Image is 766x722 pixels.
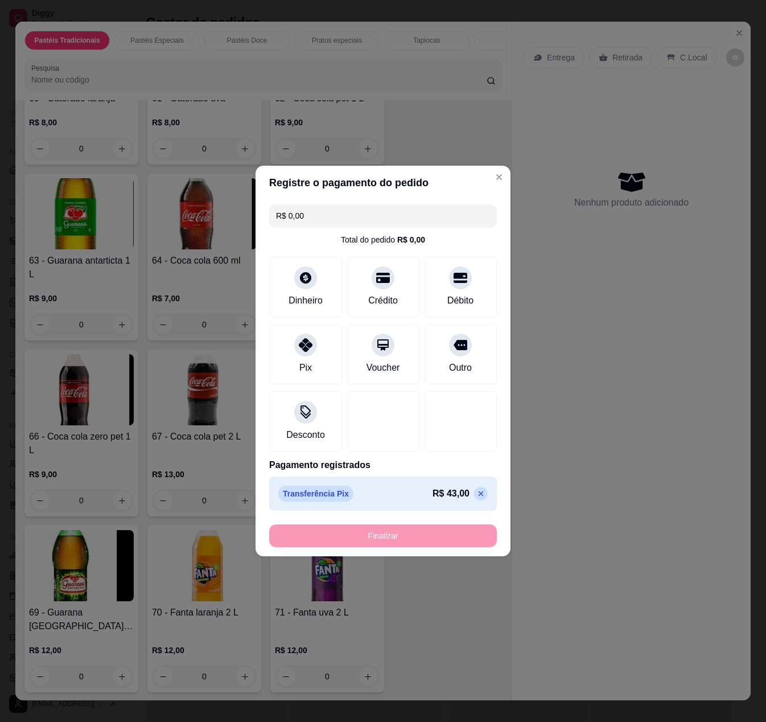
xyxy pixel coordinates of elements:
[397,234,425,245] div: R$ 0,00
[490,168,508,186] button: Close
[286,428,325,442] div: Desconto
[256,166,510,200] header: Registre o pagamento do pedido
[289,294,323,307] div: Dinheiro
[368,294,398,307] div: Crédito
[449,361,472,375] div: Outro
[433,487,470,501] p: R$ 43,00
[366,361,400,375] div: Voucher
[269,458,497,472] p: Pagamento registrados
[278,486,353,502] p: Transferência Pix
[276,204,490,227] input: Ex.: hambúrguer de cordeiro
[447,294,473,307] div: Débito
[299,361,312,375] div: Pix
[341,234,425,245] div: Total do pedido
